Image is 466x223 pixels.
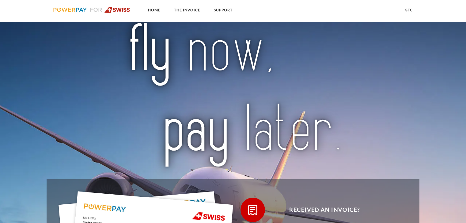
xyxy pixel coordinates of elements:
img: qb_bill.svg [245,202,260,218]
a: SUPPORT [209,5,238,16]
a: THE INVOICE [169,5,206,16]
img: title-swiss_en.svg [70,22,396,168]
img: logo-swiss.svg [53,7,130,13]
a: GTC [400,5,418,16]
button: Received an invoice? [241,198,400,222]
span: Received an invoice? [249,198,400,222]
a: Home [143,5,166,16]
